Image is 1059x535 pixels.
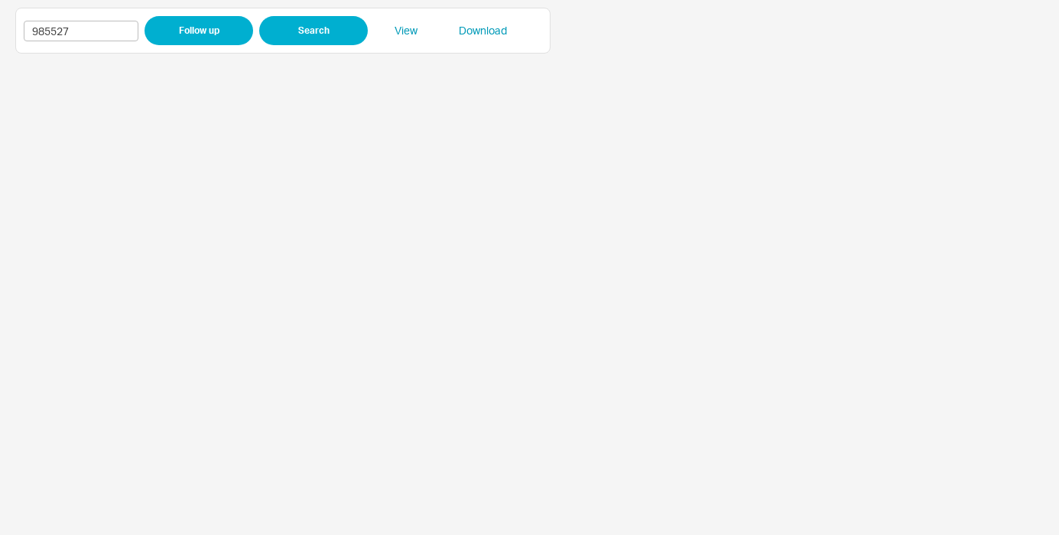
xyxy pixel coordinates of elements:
a: View [368,23,444,38]
iframe: PO Follow up [15,61,1044,535]
span: Follow up [179,21,219,40]
button: Follow up [145,16,253,45]
a: Download [444,23,521,38]
input: Enter PO Number [24,21,138,41]
span: Search [298,21,330,40]
button: Search [259,16,368,45]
